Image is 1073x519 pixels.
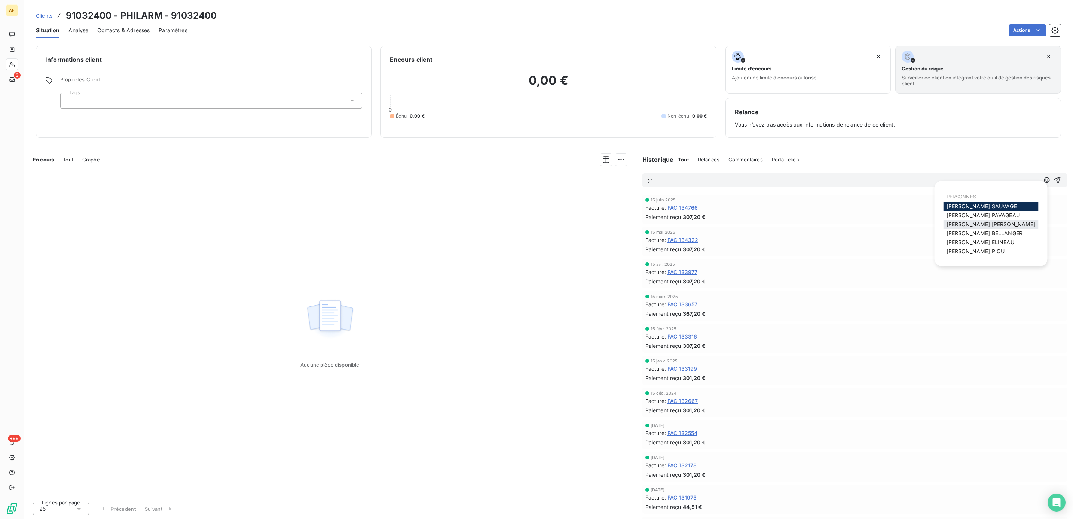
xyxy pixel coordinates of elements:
[645,342,681,350] span: Paiement reçu
[645,310,681,318] span: Paiement reçu
[82,157,100,163] span: Graphe
[645,213,681,221] span: Paiement reçu
[902,66,944,72] span: Gestion du risque
[645,204,666,212] span: Facture :
[645,461,666,469] span: Facture :
[67,97,73,104] input: Ajouter une valeur
[667,494,697,501] span: FAC 131975
[645,471,681,479] span: Paiement reçu
[683,245,706,253] span: 307,20 €
[895,46,1061,94] button: Gestion du risqueSurveiller ce client en intégrant votre outil de gestion des risques client.
[60,76,362,87] span: Propriétés Client
[36,27,59,34] span: Situation
[651,198,676,202] span: 15 juin 2025
[1009,24,1046,36] button: Actions
[683,374,706,382] span: 301,20 €
[645,365,666,373] span: Facture :
[648,177,653,183] span: @
[683,213,706,221] span: 307,20 €
[159,27,187,34] span: Paramètres
[645,300,666,308] span: Facture :
[651,230,676,234] span: 15 mai 2025
[667,429,698,437] span: FAC 132554
[306,296,354,343] img: Empty state
[667,300,698,308] span: FAC 133657
[389,107,392,113] span: 0
[735,107,1052,128] div: Vous n’avez pas accès aux informations de relance de ce client.
[95,501,140,517] button: Précédent
[947,212,1020,218] span: [PERSON_NAME] PAVAGEAU
[45,55,362,64] h6: Informations client
[683,310,706,318] span: 367,20 €
[36,13,52,19] span: Clients
[947,203,1017,209] span: [PERSON_NAME] SAUVAGE
[651,359,678,363] span: 15 janv. 2025
[667,333,697,340] span: FAC 133316
[683,471,706,479] span: 301,20 €
[636,155,674,164] h6: Historique
[651,391,677,395] span: 15 déc. 2024
[410,113,425,119] span: 0,00 €
[645,503,681,511] span: Paiement reçu
[645,333,666,340] span: Facture :
[390,73,707,95] h2: 0,00 €
[683,438,706,446] span: 301,20 €
[645,236,666,244] span: Facture :
[947,230,1022,236] span: [PERSON_NAME] BELLANGER
[651,327,677,331] span: 15 févr. 2025
[645,268,666,276] span: Facture :
[683,503,702,511] span: 44,51 €
[1048,494,1066,512] div: Open Intercom Messenger
[645,406,681,414] span: Paiement reçu
[947,221,1036,227] span: [PERSON_NAME] [PERSON_NAME]
[902,75,1055,86] span: Surveiller ce client en intégrant votre outil de gestion des risques client.
[667,397,698,405] span: FAC 132667
[667,268,698,276] span: FAC 133977
[725,46,891,94] button: Limite d’encoursAjouter une limite d’encours autorisé
[6,503,18,515] img: Logo LeanPay
[667,204,698,212] span: FAC 134766
[683,277,706,285] span: 307,20 €
[772,157,801,163] span: Portail client
[732,66,771,72] span: Limite d’encours
[140,501,178,517] button: Suivant
[645,245,681,253] span: Paiement reçu
[735,107,1052,116] h6: Relance
[667,113,689,119] span: Non-échu
[39,505,46,513] span: 25
[732,75,817,81] span: Ajouter une limite d’encours autorisé
[667,365,697,373] span: FAC 133199
[692,113,707,119] span: 0,00 €
[645,438,681,446] span: Paiement reçu
[683,406,706,414] span: 301,20 €
[33,157,54,163] span: En cours
[678,157,689,163] span: Tout
[36,12,52,19] a: Clients
[651,262,675,267] span: 15 avr. 2025
[947,248,1005,254] span: [PERSON_NAME] PIOU
[645,397,666,405] span: Facture :
[947,239,1014,245] span: [PERSON_NAME] ELINEAU
[390,55,432,64] h6: Encours client
[66,9,217,22] h3: 91032400 - PHILARM - 91032400
[667,461,697,469] span: FAC 132178
[6,4,18,16] div: AE
[300,362,359,368] span: Aucune pièce disponible
[645,494,666,501] span: Facture :
[698,157,719,163] span: Relances
[645,374,681,382] span: Paiement reçu
[97,27,150,34] span: Contacts & Adresses
[728,157,763,163] span: Commentaires
[651,423,665,428] span: [DATE]
[14,72,21,79] span: 3
[651,488,665,492] span: [DATE]
[683,342,706,350] span: 307,20 €
[651,294,678,299] span: 15 mars 2025
[396,113,407,119] span: Échu
[8,435,21,442] span: +99
[947,194,976,200] span: PERSONNES
[63,157,73,163] span: Tout
[645,429,666,437] span: Facture :
[651,455,665,460] span: [DATE]
[645,277,681,285] span: Paiement reçu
